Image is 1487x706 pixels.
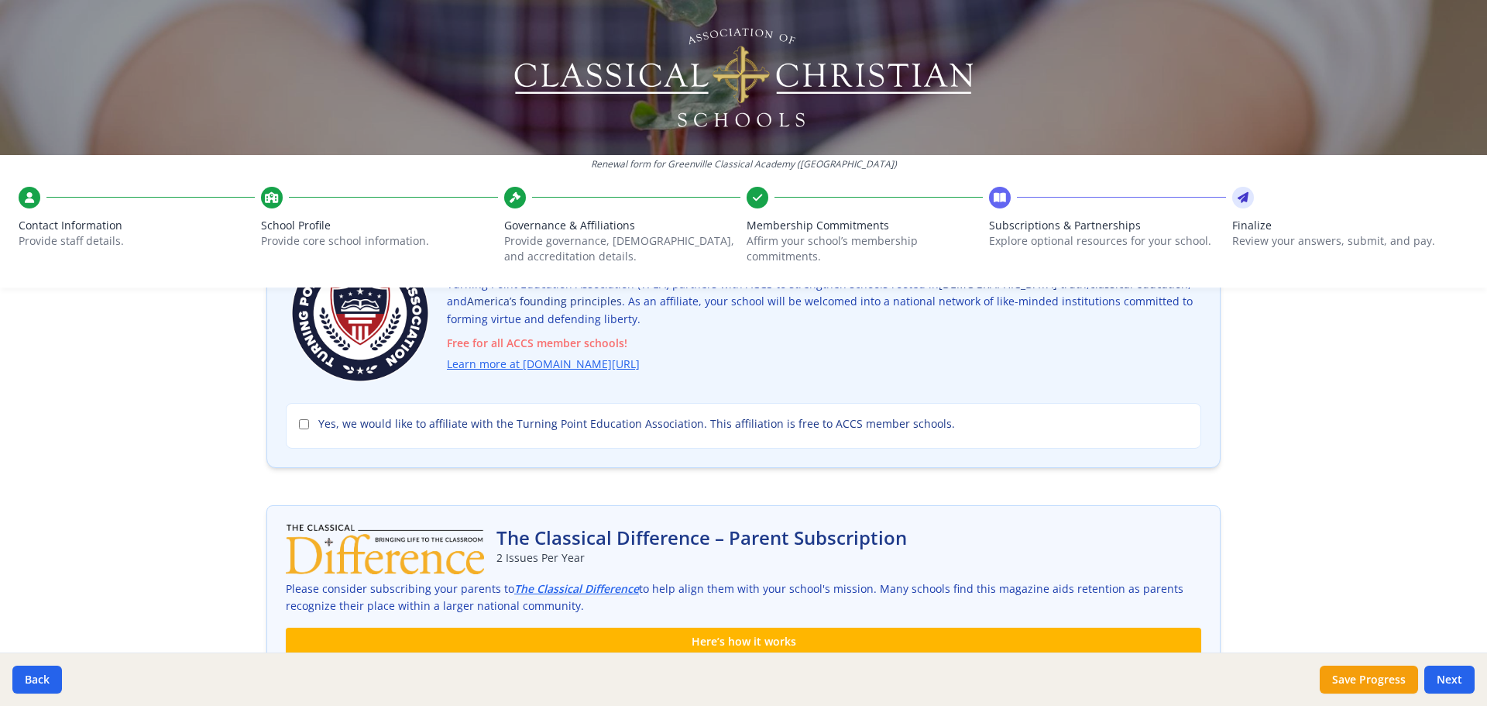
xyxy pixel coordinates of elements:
[447,276,1201,374] p: Turning Point Education Association (TPEA) partners with ACCS to strengthen schools rooted in , ,...
[318,416,955,432] span: Yes, we would like to affiliate with the Turning Point Education Association. This affiliation is...
[19,218,255,233] span: Contact Information
[1232,218,1468,233] span: Finalize
[1424,666,1475,694] button: Next
[747,218,983,233] span: Membership Commitments
[747,233,983,264] p: Affirm your school’s membership commitments.
[496,525,907,550] h2: The Classical Difference – Parent Subscription
[299,419,309,429] input: Yes, we would like to affiliate with the Turning Point Education Association. This affiliation is...
[261,233,497,249] p: Provide core school information.
[286,239,434,387] img: Turning Point Education Association Logo
[989,218,1225,233] span: Subscriptions & Partnerships
[447,356,640,374] a: Learn more at [DOMAIN_NAME][URL]
[989,233,1225,249] p: Explore optional resources for your school.
[504,233,740,264] p: Provide governance, [DEMOGRAPHIC_DATA], and accreditation details.
[514,580,639,598] a: The Classical Difference
[1320,666,1418,694] button: Save Progress
[261,218,497,233] span: School Profile
[286,580,1201,616] p: Please consider subscribing your parents to to help align them with your school's mission. Many s...
[286,628,1201,656] div: Here’s how it works
[496,550,907,566] p: 2 Issues Per Year
[467,294,622,308] span: America’s founding principles
[504,218,740,233] span: Governance & Affiliations
[286,525,484,574] img: The Classical Difference
[447,335,1201,353] span: Free for all ACCS member schools!
[512,23,976,132] img: Logo
[12,666,62,694] button: Back
[19,233,255,249] p: Provide staff details.
[1232,233,1468,249] p: Review your answers, submit, and pay.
